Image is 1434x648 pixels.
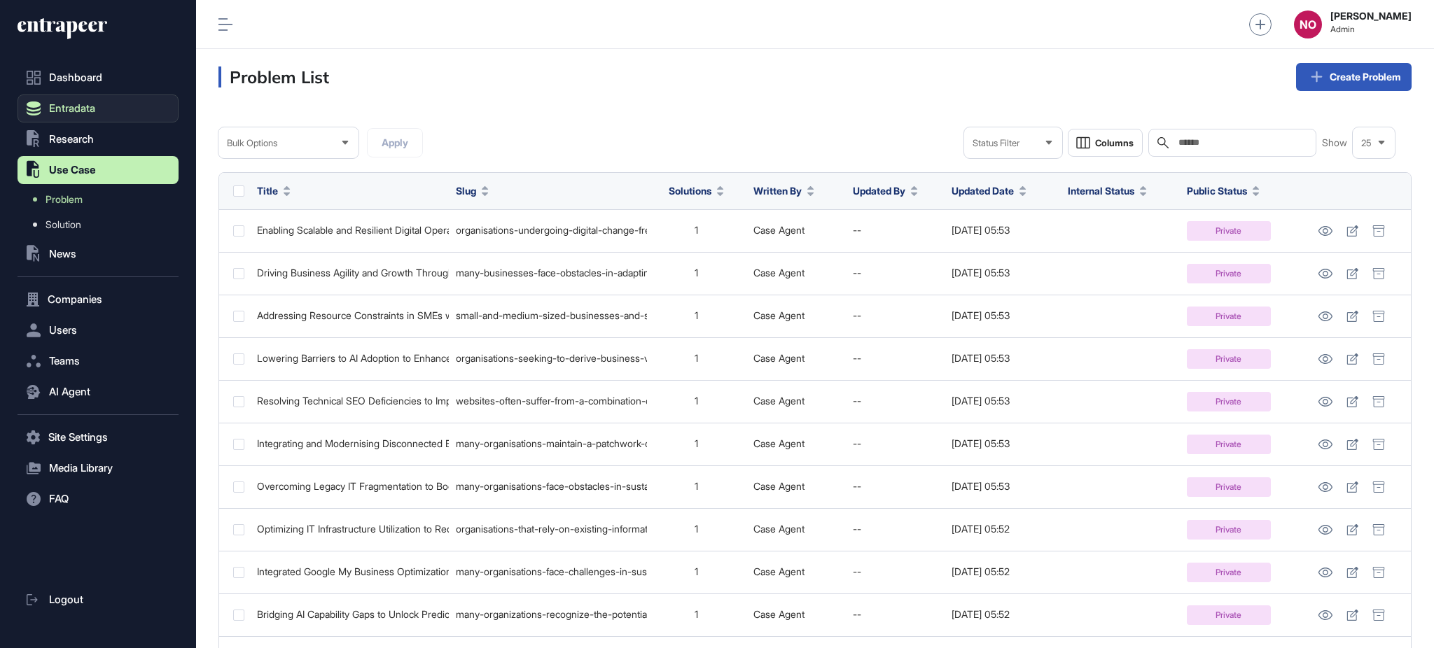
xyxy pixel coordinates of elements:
div: many-organisations-face-obstacles-in-sustaining-growth-and-competitiveness-because-they-operate-w... [456,481,641,492]
span: AI Agent [49,386,90,397]
span: 25 [1361,138,1372,148]
div: [DATE] 05:53 [952,225,1053,236]
div: many-businesses-face-obstacles-in-adapting-legacy-processes-organisational-structures-and-technol... [456,267,641,279]
span: -- [853,267,861,279]
span: -- [853,395,861,407]
span: Research [49,134,94,145]
span: Solution [46,219,81,230]
span: Updated Date [952,183,1014,198]
span: Solutions [669,183,711,198]
a: Case Agent [753,224,805,236]
button: Public Status [1187,183,1260,198]
div: Private [1187,605,1271,625]
span: Internal Status [1068,183,1134,198]
a: Case Agent [753,608,805,620]
div: small-and-medium-sized-businesses-and-startups-often-face-limited-internal-resources-insufficient... [456,310,641,321]
div: Addressing Resource Constraints in SMEs with Scalable External Digital Marketing Solutions [257,310,442,321]
span: Admin [1330,24,1412,34]
span: Teams [49,355,80,367]
span: 1 [695,437,698,449]
div: Private [1187,221,1271,241]
div: Private [1187,563,1271,582]
div: [DATE] 05:52 [952,566,1053,577]
strong: [PERSON_NAME] [1330,10,1412,22]
span: -- [853,224,861,236]
span: Slug [456,183,476,198]
button: Internal Status [1068,183,1147,198]
a: Create Problem [1296,63,1412,91]
a: Case Agent [753,309,805,321]
div: Integrated Google My Business Optimization to Improve Local Search Discoverability and Customer E... [257,566,442,577]
button: Columns [1068,129,1143,157]
div: websites-often-suffer-from-a-combination-of-technical-deficiencies-that-degrade-user-experience-a... [456,395,641,407]
span: 1 [695,565,698,577]
a: Case Agent [753,480,805,492]
button: Slug [456,183,489,198]
span: -- [853,565,861,577]
a: Case Agent [753,437,805,449]
button: Written By [753,183,814,198]
button: Companies [18,286,179,314]
span: Show [1322,137,1347,148]
span: -- [853,523,861,535]
span: Companies [48,294,102,305]
div: [DATE] 05:53 [952,395,1053,407]
button: FAQ [18,485,179,513]
a: Dashboard [18,64,179,92]
div: Private [1187,435,1271,454]
span: Dashboard [49,72,102,83]
span: Title [257,183,278,198]
span: FAQ [49,493,69,505]
span: Use Case [49,164,96,176]
div: Private [1187,392,1271,411]
span: Problem [46,194,83,205]
button: Use Case [18,156,179,184]
span: Site Settings [48,432,108,443]
div: many-organisations-face-challenges-in-sustaining-growth-and-competitiveness-because-legacy-proces... [456,566,641,577]
span: Media Library [49,463,113,474]
button: Updated Date [952,183,1026,198]
div: Driving Business Agility and Growth Through Coordinated Digital Transformation [257,267,442,279]
button: Teams [18,347,179,375]
div: [DATE] 05:53 [952,481,1053,492]
a: Case Agent [753,523,805,535]
div: Private [1187,520,1271,540]
span: Updated By [853,183,905,198]
div: organisations-undergoing-digital-change-frequently-struggle-with-migrating-to-integrating-with-an... [456,225,641,236]
span: 1 [695,480,698,492]
button: AI Agent [18,378,179,406]
span: Columns [1095,138,1134,148]
div: Private [1187,349,1271,369]
span: -- [853,309,861,321]
span: 1 [695,224,698,236]
span: 1 [695,608,698,620]
div: many-organizations-recognize-the-potential-of-artificial-intelligence-but-lack-the-internal-exper... [456,609,641,620]
span: Logout [49,594,83,605]
div: organisations-that-rely-on-existing-information-technology-infrastructure-often-encounter-underut... [456,523,641,535]
span: Users [49,325,77,336]
button: Updated By [853,183,918,198]
button: Entradata [18,94,179,122]
span: -- [853,352,861,364]
a: Case Agent [753,267,805,279]
div: Integrating and Modernising Disconnected Business Applications to Enhance Productivity and Decisi... [257,438,442,449]
span: Status Filter [973,138,1019,148]
button: Users [18,316,179,344]
button: Title [257,183,291,198]
span: -- [853,437,861,449]
a: Case Agent [753,565,805,577]
button: News [18,240,179,268]
button: NO [1294,10,1322,38]
div: [DATE] 05:52 [952,609,1053,620]
a: Case Agent [753,352,805,364]
div: Bridging AI Capability Gaps to Unlock Predictive Insights and Automation Benefits [257,609,442,620]
div: many-organisations-maintain-a-patchwork-of-disconnected-applications-enterprise-resource-software... [456,438,641,449]
button: Research [18,125,179,153]
button: Solutions [669,183,724,198]
div: Enabling Scalable and Resilient Digital Operations via Cloud Integration Services [257,225,442,236]
div: [DATE] 05:53 [952,310,1053,321]
span: 1 [695,523,698,535]
span: Public Status [1187,183,1247,198]
div: Overcoming Legacy IT Fragmentation to Boost Operational Efficiency and Digital Growth [257,481,442,492]
h3: Problem List [218,66,329,87]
